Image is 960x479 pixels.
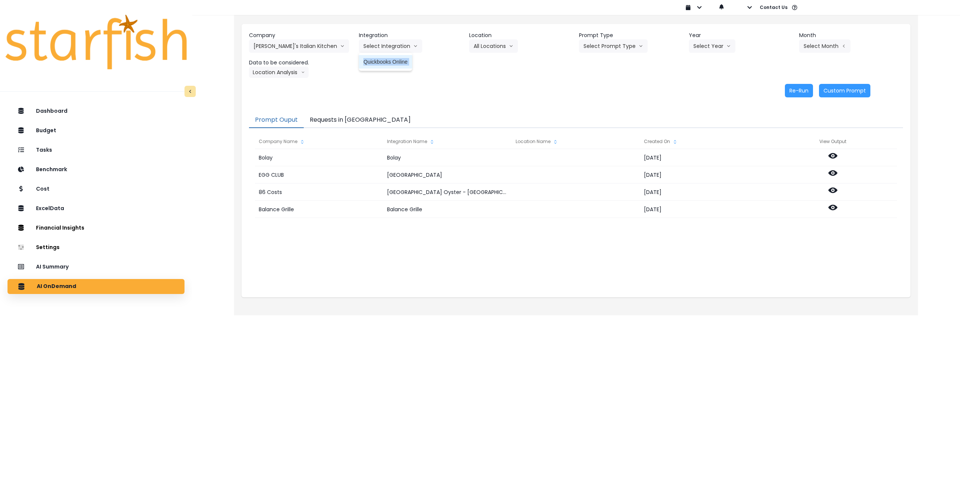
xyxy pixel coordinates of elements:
svg: arrow down line [301,69,305,76]
button: Select Prompt Typearrow down line [579,39,648,53]
div: [DATE] [640,149,768,166]
button: Select Integrationarrow down line [359,39,422,53]
p: Cost [36,186,49,192]
div: [GEOGRAPHIC_DATA] [383,166,511,184]
button: Tasks [7,143,184,158]
div: [DATE] [640,166,768,184]
p: AI OnDemand [37,283,76,290]
div: Bolay [383,149,511,166]
header: Year [689,31,793,39]
button: All Locationsarrow down line [469,39,518,53]
button: [PERSON_NAME]'s Italian Kitchenarrow down line [249,39,349,53]
div: [DATE] [640,201,768,218]
button: Settings [7,240,184,255]
div: EGG CLUB [255,166,383,184]
div: Balance Grille [383,201,511,218]
svg: arrow down line [726,42,731,50]
button: Budget [7,123,184,138]
div: Location Name [512,134,640,149]
div: Created On [640,134,768,149]
button: Select Yeararrow down line [689,39,735,53]
ul: Select Integrationarrow down line [359,53,412,71]
span: Quickbooks Online [363,58,408,66]
button: Dashboard [7,104,184,119]
div: Balance Grille [255,201,383,218]
header: Prompt Type [579,31,683,39]
svg: arrow down line [340,42,345,50]
button: Requests in [GEOGRAPHIC_DATA] [304,112,417,128]
button: Re-Run [785,84,813,97]
header: Company [249,31,353,39]
div: 86 Costs [255,184,383,201]
svg: arrow down line [639,42,643,50]
p: Dashboard [36,108,67,114]
p: Tasks [36,147,52,153]
svg: sort [552,139,558,145]
button: Select Montharrow left line [799,39,850,53]
p: Budget [36,127,56,134]
svg: arrow down line [509,42,513,50]
button: Benchmark [7,162,184,177]
p: Benchmark [36,166,67,173]
svg: sort [429,139,435,145]
div: Integration Name [383,134,511,149]
div: [GEOGRAPHIC_DATA] Oyster - [GEOGRAPHIC_DATA] [383,184,511,201]
button: Cost [7,182,184,197]
p: ExcelData [36,205,64,212]
header: Data to be considered. [249,59,353,67]
div: View Output [769,134,897,149]
button: Financial Insights [7,221,184,236]
svg: sort [672,139,678,145]
button: AI Summary [7,260,184,275]
button: ExcelData [7,201,184,216]
svg: arrow left line [841,42,846,50]
div: Company Name [255,134,383,149]
button: AI OnDemand [7,279,184,294]
p: AI Summary [36,264,69,270]
svg: sort [299,139,305,145]
div: [DATE] [640,184,768,201]
button: Prompt Ouput [249,112,304,128]
svg: arrow down line [413,42,418,50]
div: Bolay [255,149,383,166]
header: Month [799,31,903,39]
button: Custom Prompt [819,84,870,97]
header: Integration [359,31,463,39]
header: Location [469,31,573,39]
button: Location Analysisarrow down line [249,67,309,78]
